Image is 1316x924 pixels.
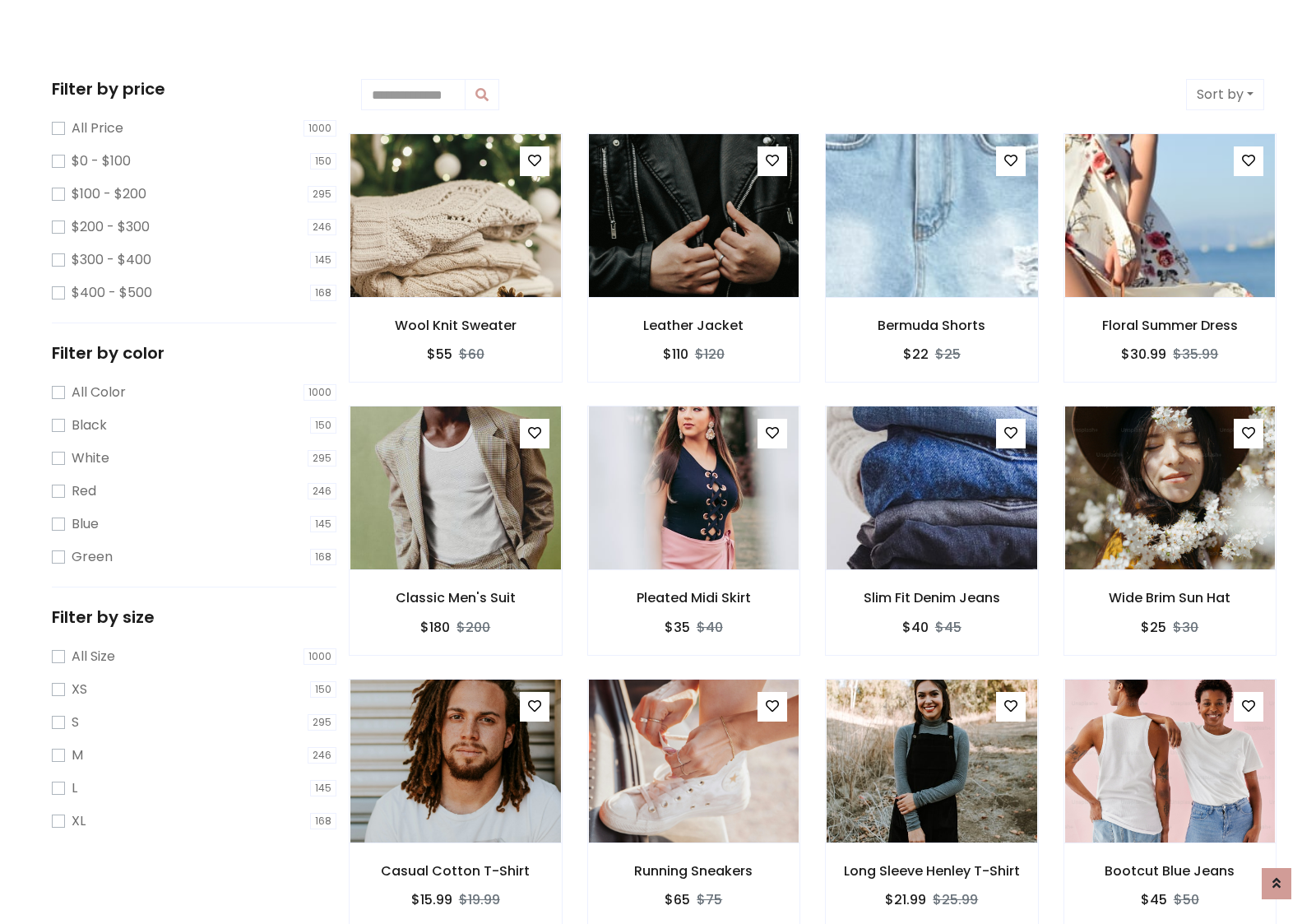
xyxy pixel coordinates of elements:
[1141,620,1166,635] h6: $25
[72,811,86,831] label: XL
[72,778,77,798] label: L
[72,217,150,237] label: $200 - $300
[308,714,336,731] span: 295
[350,318,562,333] h6: Wool Knit Sweater
[72,680,87,699] label: XS
[665,892,690,908] h6: $65
[420,620,450,635] h6: $180
[1141,892,1167,908] h6: $45
[1186,79,1264,110] button: Sort by
[72,151,131,171] label: $0 - $100
[72,745,83,765] label: M
[1174,890,1199,909] del: $50
[310,681,336,698] span: 150
[697,618,723,637] del: $40
[308,186,336,202] span: 295
[665,620,690,635] h6: $35
[304,120,336,137] span: 1000
[1173,345,1218,364] del: $35.99
[72,383,126,402] label: All Color
[72,713,79,732] label: S
[72,250,151,270] label: $300 - $400
[52,607,336,627] h5: Filter by size
[308,450,336,467] span: 295
[72,547,113,567] label: Green
[697,890,722,909] del: $75
[935,345,961,364] del: $25
[72,448,109,468] label: White
[1064,590,1277,606] h6: Wide Brim Sun Hat
[456,618,490,637] del: $200
[308,747,336,764] span: 246
[935,618,962,637] del: $45
[72,283,152,303] label: $400 - $500
[310,549,336,565] span: 168
[885,892,926,908] h6: $21.99
[588,863,800,879] h6: Running Sneakers
[72,184,146,204] label: $100 - $200
[903,346,929,362] h6: $22
[52,79,336,99] h5: Filter by price
[308,219,336,235] span: 246
[350,863,562,879] h6: Casual Cotton T-Shirt
[826,590,1038,606] h6: Slim Fit Denim Jeans
[933,890,978,909] del: $25.99
[310,780,336,796] span: 145
[310,153,336,169] span: 150
[427,346,452,362] h6: $55
[588,590,800,606] h6: Pleated Midi Skirt
[310,417,336,434] span: 150
[1173,618,1198,637] del: $30
[308,483,336,499] span: 246
[826,318,1038,333] h6: Bermuda Shorts
[304,384,336,401] span: 1000
[459,345,484,364] del: $60
[310,813,336,829] span: 168
[588,318,800,333] h6: Leather Jacket
[663,346,688,362] h6: $110
[72,647,115,666] label: All Size
[72,481,96,501] label: Red
[695,345,725,364] del: $120
[411,892,452,908] h6: $15.99
[310,516,336,532] span: 145
[1064,318,1277,333] h6: Floral Summer Dress
[72,416,107,435] label: Black
[350,590,562,606] h6: Classic Men's Suit
[1121,346,1166,362] h6: $30.99
[459,890,500,909] del: $19.99
[310,252,336,268] span: 145
[52,343,336,363] h5: Filter by color
[72,514,99,534] label: Blue
[304,648,336,665] span: 1000
[310,285,336,301] span: 168
[902,620,929,635] h6: $40
[1064,863,1277,879] h6: Bootcut Blue Jeans
[72,118,123,138] label: All Price
[826,863,1038,879] h6: Long Sleeve Henley T-Shirt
